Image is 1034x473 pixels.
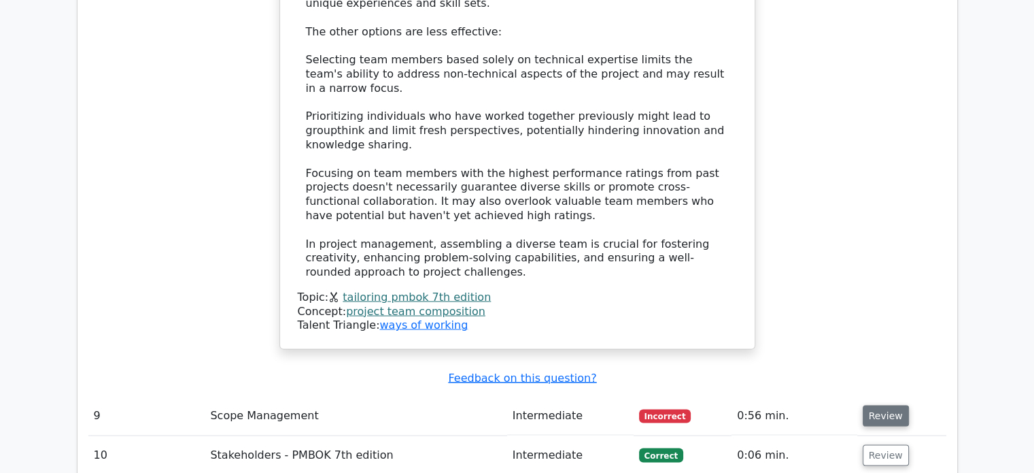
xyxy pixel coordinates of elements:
a: project team composition [346,305,485,318]
a: Feedback on this question? [448,372,596,385]
td: 0:56 min. [731,397,857,436]
td: Intermediate [507,397,634,436]
td: 9 [88,397,205,436]
td: Scope Management [205,397,506,436]
div: Concept: [298,305,737,319]
span: Correct [639,448,683,462]
a: ways of working [379,319,468,331]
button: Review [863,445,909,466]
button: Review [863,406,909,427]
a: tailoring pmbok 7th edition [343,291,491,304]
div: Talent Triangle: [298,291,737,333]
div: Topic: [298,291,737,305]
span: Incorrect [639,410,691,423]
